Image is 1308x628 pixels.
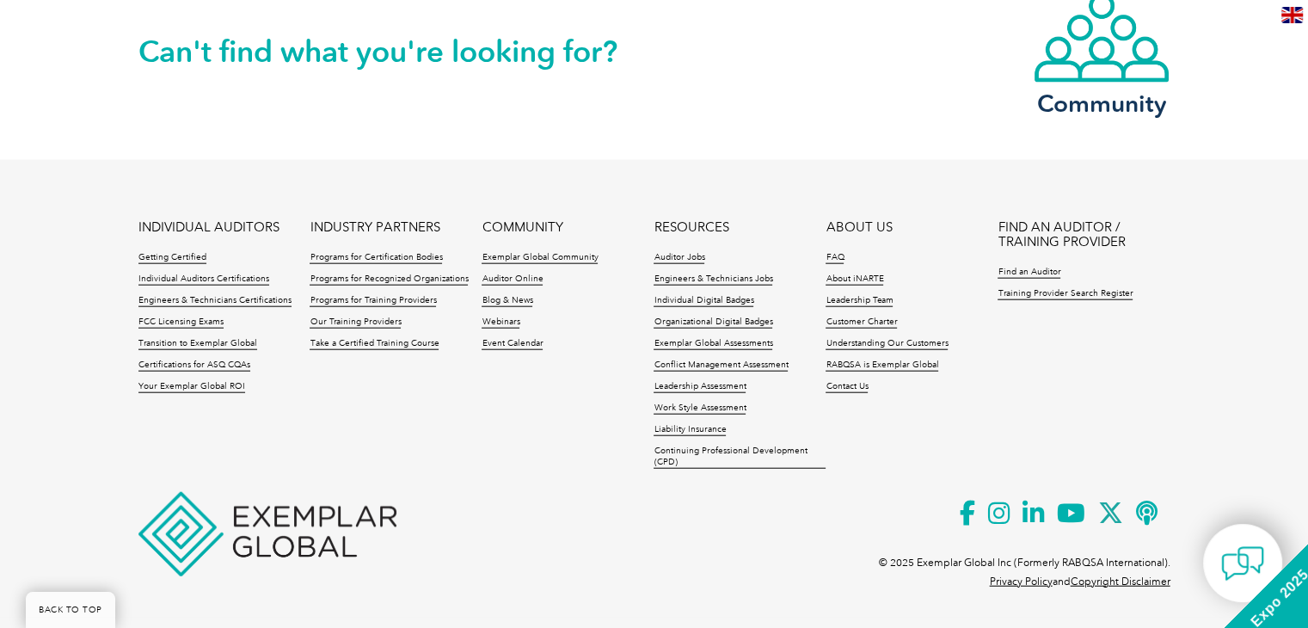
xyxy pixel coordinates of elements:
img: Exemplar Global [138,492,396,576]
a: Privacy Policy [990,576,1053,588]
a: Organizational Digital Badges [654,317,772,329]
a: Auditor Jobs [654,252,704,264]
a: Programs for Recognized Organizations [310,274,468,286]
a: Programs for Certification Bodies [310,252,442,264]
a: Understanding Our Customers [826,338,948,350]
a: Contact Us [826,381,868,393]
img: contact-chat.png [1221,542,1264,585]
a: Blog & News [482,295,532,307]
h3: Community [1033,93,1170,114]
a: FCC Licensing Exams [138,317,224,329]
a: FIND AN AUDITOR / TRAINING PROVIDER [998,220,1170,249]
h2: Can't find what you're looking for? [138,38,654,65]
a: Conflict Management Assessment [654,360,788,372]
img: en [1281,7,1303,23]
p: and [990,572,1170,591]
a: RESOURCES [654,220,728,235]
a: Your Exemplar Global ROI [138,381,245,393]
a: Engineers & Technicians Jobs [654,274,772,286]
a: BACK TO TOP [26,592,115,628]
a: Copyright Disclaimer [1071,576,1170,588]
a: Exemplar Global Assessments [654,338,772,350]
a: Individual Digital Badges [654,295,753,307]
a: Leadership Assessment [654,381,746,393]
a: Exemplar Global Community [482,252,598,264]
a: RABQSA is Exemplar Global [826,360,938,372]
a: Getting Certified [138,252,206,264]
a: Certifications for ASQ CQAs [138,360,250,372]
a: Continuing Professional Development (CPD) [654,446,826,469]
a: Event Calendar [482,338,543,350]
p: © 2025 Exemplar Global Inc (Formerly RABQSA International). [879,553,1170,572]
a: INDUSTRY PARTNERS [310,220,439,235]
a: Individual Auditors Certifications [138,274,269,286]
a: Work Style Assessment [654,403,746,415]
a: Our Training Providers [310,317,401,329]
a: Webinars [482,317,519,329]
a: Auditor Online [482,274,543,286]
a: Customer Charter [826,317,897,329]
a: Engineers & Technicians Certifications [138,295,292,307]
a: INDIVIDUAL AUDITORS [138,220,279,235]
a: COMMUNITY [482,220,562,235]
a: FAQ [826,252,844,264]
a: ABOUT US [826,220,892,235]
a: Leadership Team [826,295,893,307]
a: Programs for Training Providers [310,295,436,307]
a: About iNARTE [826,274,883,286]
a: Find an Auditor [998,267,1060,279]
a: Transition to Exemplar Global [138,338,257,350]
a: Liability Insurance [654,424,726,436]
a: Training Provider Search Register [998,288,1133,300]
a: Take a Certified Training Course [310,338,439,350]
